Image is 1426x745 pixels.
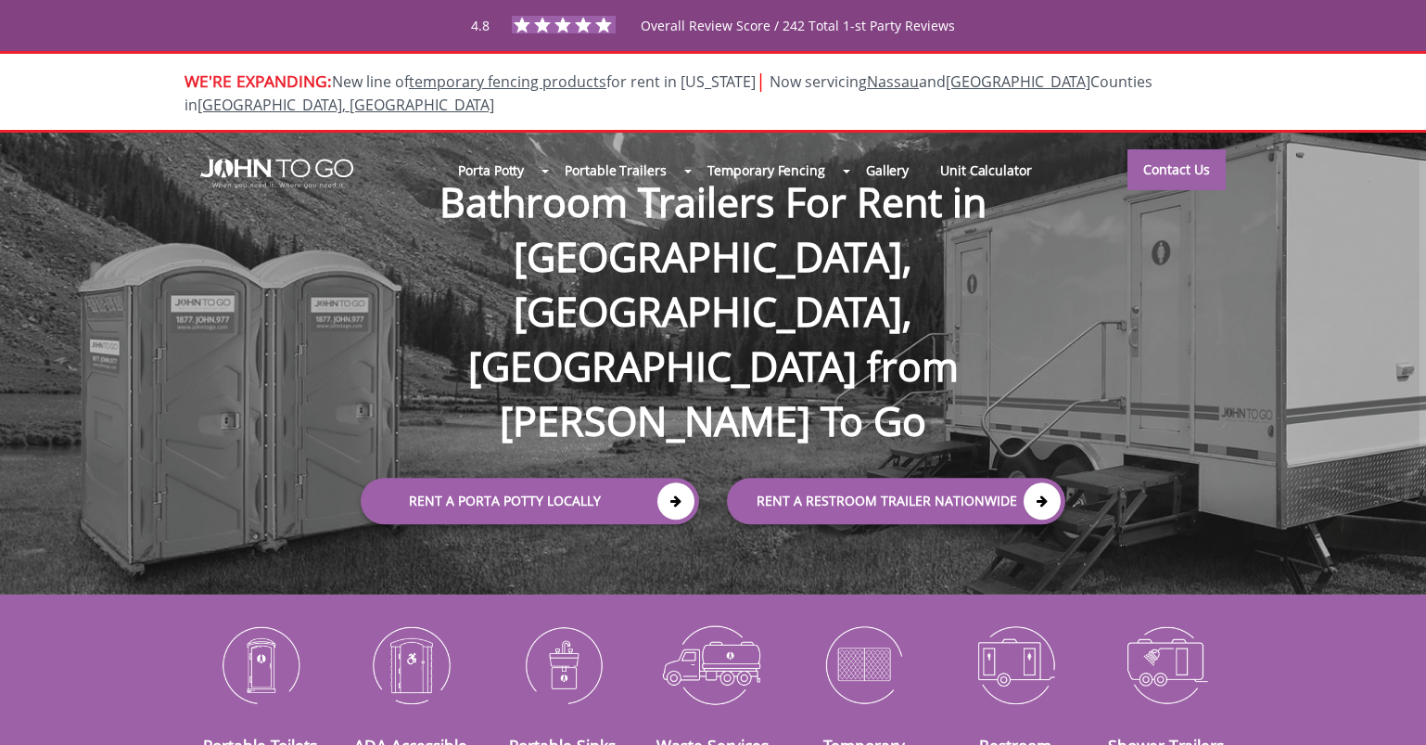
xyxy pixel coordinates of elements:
img: Portable-Sinks-icon_N.png [501,616,624,713]
a: Contact Us [1127,149,1226,190]
img: JOHN to go [200,159,353,188]
a: rent a RESTROOM TRAILER Nationwide [727,478,1065,524]
img: ADA-Accessible-Units-icon_N.png [350,616,473,713]
a: Temporary Fencing [692,150,841,190]
img: Restroom-Trailers-icon_N.png [953,616,1076,713]
a: [GEOGRAPHIC_DATA] [946,71,1090,92]
span: New line of for rent in [US_STATE] [185,71,1152,115]
span: Overall Review Score / 242 Total 1-st Party Reviews [641,17,955,71]
a: Portable Trailers [549,150,681,190]
a: temporary fencing products [409,71,606,92]
span: 4.8 [471,17,490,34]
button: Live Chat [1352,671,1426,745]
a: Rent a Porta Potty Locally [361,478,699,524]
h1: Bathroom Trailers For Rent in [GEOGRAPHIC_DATA], [GEOGRAPHIC_DATA], [GEOGRAPHIC_DATA] from [PERSO... [342,115,1084,449]
img: Temporary-Fencing-cion_N.png [802,616,925,713]
span: Now servicing and Counties in [185,71,1152,115]
span: WE'RE EXPANDING: [185,70,332,92]
a: [GEOGRAPHIC_DATA], [GEOGRAPHIC_DATA] [197,95,494,115]
img: Shower-Trailers-icon_N.png [1104,616,1228,713]
a: Nassau [867,71,919,92]
img: Portable-Toilets-icon_N.png [198,616,322,713]
a: Unit Calculator [924,150,1048,190]
a: Porta Potty [442,150,540,190]
a: Gallery [850,150,924,190]
img: Waste-Services-icon_N.png [652,616,775,713]
span: | [756,68,766,93]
